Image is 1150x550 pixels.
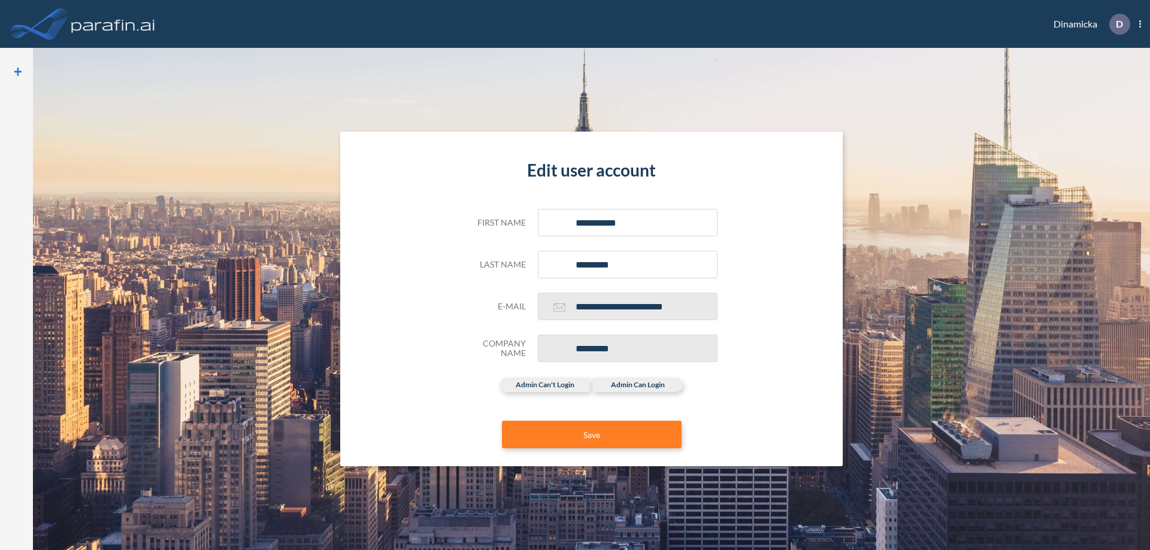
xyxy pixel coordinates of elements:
[1116,19,1123,29] p: D
[69,12,158,36] img: logo
[500,378,590,392] label: admin can't login
[466,339,526,359] h5: Company Name
[502,421,682,448] button: Save
[1036,14,1141,35] div: Dinamicka
[466,302,526,312] h5: E-mail
[466,160,718,181] h4: Edit user account
[466,218,526,228] h5: First name
[466,260,526,270] h5: Last name
[593,378,683,392] label: admin can login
